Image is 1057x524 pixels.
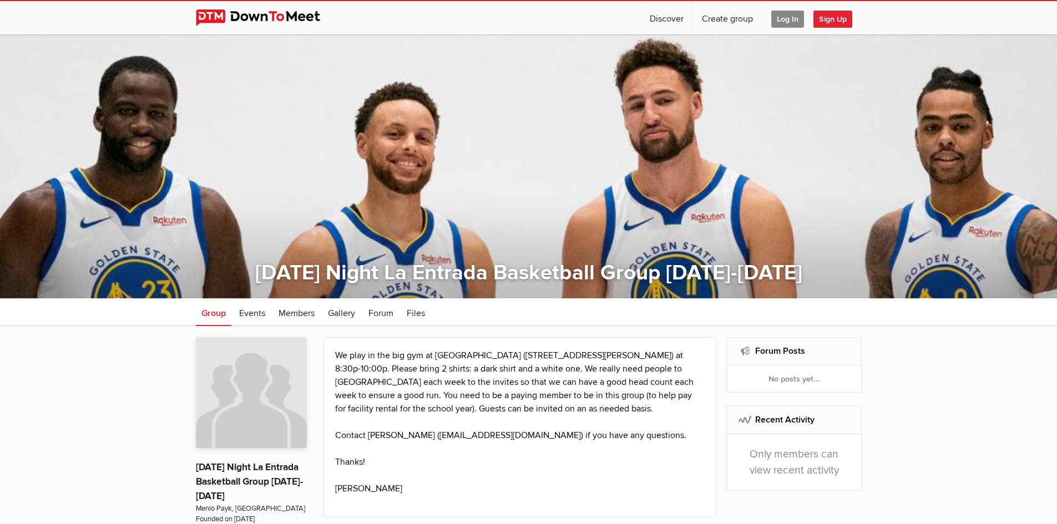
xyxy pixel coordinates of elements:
span: Menlo Payk, [GEOGRAPHIC_DATA] [196,503,307,514]
span: Files [407,308,425,319]
a: Forum Posts [755,345,805,357]
a: Group [196,298,231,326]
span: Forum [368,308,393,319]
div: Only members can view recent activity [727,434,861,491]
a: Events [234,298,271,326]
span: Log In [771,11,804,28]
img: DownToMeet [196,9,337,26]
a: Log In [762,1,813,34]
a: Discover [641,1,692,34]
span: Members [279,308,315,319]
a: Sign Up [813,1,861,34]
a: Create group [693,1,762,34]
span: Events [239,308,265,319]
a: Members [273,298,320,326]
a: Gallery [322,298,361,326]
span: Sign Up [813,11,852,28]
img: Thursday Night La Entrada Basketball Group 2025-2026 [196,337,307,448]
a: Files [401,298,431,326]
p: We play in the big gym at [GEOGRAPHIC_DATA] ([STREET_ADDRESS][PERSON_NAME]) at 8:30p-10:00p. Plea... [335,349,705,495]
span: Group [201,308,226,319]
span: Gallery [328,308,355,319]
a: Forum [363,298,399,326]
h2: Recent Activity [739,406,850,433]
div: No posts yet... [727,365,861,392]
